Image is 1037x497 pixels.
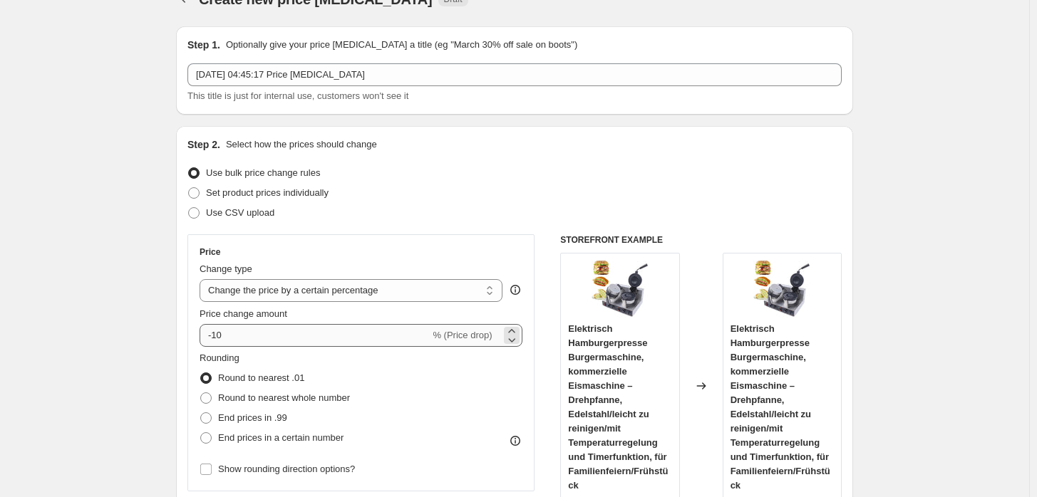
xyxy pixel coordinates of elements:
input: -15 [200,324,430,347]
h2: Step 2. [187,137,220,152]
div: help [508,283,522,297]
p: Optionally give your price [MEDICAL_DATA] a title (eg "March 30% off sale on boots") [226,38,577,52]
span: Elektrisch Hamburgerpresse Burgermaschine, kommerzielle Eismaschine – Drehpfanne, Edelstahl/leich... [731,323,830,491]
h2: Step 1. [187,38,220,52]
span: Set product prices individually [206,187,329,198]
p: Select how the prices should change [226,137,377,152]
span: Change type [200,263,252,274]
span: Use CSV upload [206,207,274,218]
h3: Price [200,246,220,258]
span: End prices in a certain number [218,432,344,443]
span: Rounding [200,352,239,363]
span: Price change amount [200,308,287,319]
span: % (Price drop) [433,330,492,340]
span: Elektrisch Hamburgerpresse Burgermaschine, kommerzielle Eismaschine – Drehpfanne, Edelstahl/leich... [568,323,668,491]
span: End prices in .99 [218,412,287,423]
img: 61fv7_GCt-L_80x.jpg [753,261,810,318]
span: Round to nearest whole number [218,392,350,403]
span: Use bulk price change rules [206,167,320,178]
img: 61fv7_GCt-L_80x.jpg [592,261,649,318]
span: This title is just for internal use, customers won't see it [187,90,408,101]
h6: STOREFRONT EXAMPLE [560,234,842,246]
span: Show rounding direction options? [218,464,355,474]
input: 30% off holiday sale [187,63,842,86]
span: Round to nearest .01 [218,372,304,383]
